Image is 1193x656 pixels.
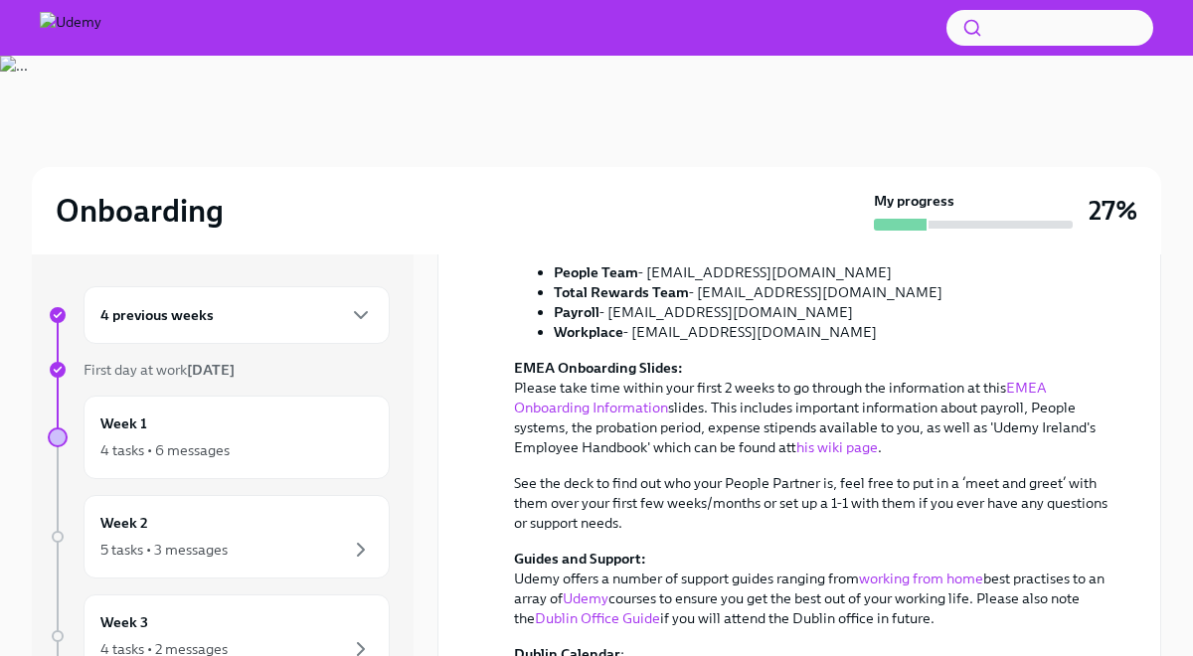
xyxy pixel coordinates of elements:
strong: [DATE] [187,361,235,379]
h6: Week 1 [100,412,147,434]
p: Please take time within your first 2 weeks to go through the information at this slides. This inc... [514,358,1112,457]
strong: Guides and Support: [514,550,646,568]
div: 5 tasks • 3 messages [100,540,228,560]
div: 4 tasks • 6 messages [100,440,230,460]
strong: Total Rewards Team [554,283,689,301]
a: this wiki page [796,438,878,456]
a: Week 14 tasks • 6 messages [48,396,390,479]
a: Udemy [563,589,608,607]
li: - [EMAIL_ADDRESS][DOMAIN_NAME] [554,302,1112,322]
p: See the deck to find out who your People Partner is, feel free to put in a ‘meet and greet’ with ... [514,473,1112,533]
h6: Week 3 [100,611,148,633]
strong: People Team [554,263,638,281]
h2: Onboarding [56,191,224,231]
strong: Payroll [554,303,599,321]
strong: My progress [874,191,954,211]
li: - [EMAIL_ADDRESS][DOMAIN_NAME] [554,262,1112,282]
li: - [EMAIL_ADDRESS][DOMAIN_NAME] [554,322,1112,342]
div: 4 previous weeks [84,286,390,344]
a: Week 25 tasks • 3 messages [48,495,390,578]
p: Udemy offers a number of support guides ranging from best practises to an array of courses to ens... [514,549,1112,628]
strong: EMEA Onboarding Slides: [514,359,683,377]
a: First day at work[DATE] [48,360,390,380]
strong: Workplace [554,323,623,341]
h6: Week 2 [100,512,148,534]
h3: 27% [1089,193,1137,229]
a: Dublin Office Guide [535,609,660,627]
span: First day at work [84,361,235,379]
h6: 4 previous weeks [100,304,214,326]
a: working from home [859,570,983,587]
img: Udemy [40,12,101,44]
li: - [EMAIL_ADDRESS][DOMAIN_NAME] [554,282,1112,302]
